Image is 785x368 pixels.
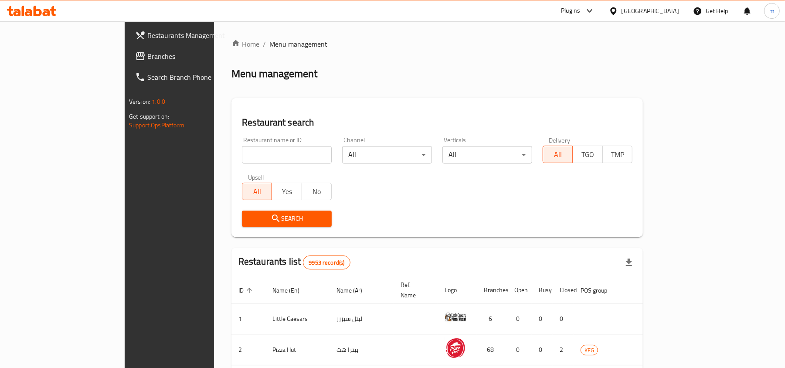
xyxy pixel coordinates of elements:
span: No [306,185,328,198]
span: Ref. Name [401,279,427,300]
img: Little Caesars [445,306,466,328]
div: Export file [618,252,639,273]
span: Branches [147,51,249,61]
button: Search [242,211,332,227]
td: 2 [553,334,574,365]
span: Restaurants Management [147,30,249,41]
span: All [547,148,569,161]
span: 1.0.0 [152,96,165,107]
td: 0 [532,303,553,334]
li: / [263,39,266,49]
td: 68 [477,334,507,365]
h2: Menu management [231,67,317,81]
span: Menu management [269,39,327,49]
span: Yes [275,185,298,198]
a: Restaurants Management [128,25,256,46]
span: TGO [576,148,599,161]
button: All [242,183,272,200]
a: Support.OpsPlatform [129,119,184,131]
span: ID [238,285,255,296]
label: Upsell [248,174,264,180]
td: 0 [507,334,532,365]
td: 0 [532,334,553,365]
span: TMP [606,148,629,161]
div: [GEOGRAPHIC_DATA] [622,6,679,16]
td: Pizza Hut [265,334,330,365]
span: Name (En) [272,285,311,296]
h2: Restaurant search [242,116,632,129]
td: 0 [507,303,532,334]
button: TGO [572,146,602,163]
button: Yes [272,183,302,200]
span: Search [249,213,325,224]
h2: Restaurants list [238,255,350,269]
div: All [342,146,432,164]
button: TMP [602,146,632,163]
td: ليتل سيزرز [330,303,394,334]
span: m [769,6,775,16]
span: POS group [581,285,618,296]
span: All [246,185,268,198]
span: 9953 record(s) [303,259,350,267]
button: No [302,183,332,200]
label: Delivery [549,137,571,143]
input: Search for restaurant name or ID.. [242,146,332,164]
button: All [543,146,573,163]
th: Logo [438,277,477,303]
span: Search Branch Phone [147,72,249,82]
nav: breadcrumb [231,39,643,49]
div: Total records count [303,256,350,269]
span: Name (Ar) [336,285,374,296]
td: Little Caesars [265,303,330,334]
div: All [442,146,532,164]
td: 0 [553,303,574,334]
span: KFG [581,345,598,355]
div: Plugins [561,6,580,16]
td: 6 [477,303,507,334]
th: Closed [553,277,574,303]
a: Branches [128,46,256,67]
th: Open [507,277,532,303]
th: Branches [477,277,507,303]
span: Get support on: [129,111,169,122]
td: بيتزا هت [330,334,394,365]
span: Version: [129,96,150,107]
a: Search Branch Phone [128,67,256,88]
th: Busy [532,277,553,303]
img: Pizza Hut [445,337,466,359]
